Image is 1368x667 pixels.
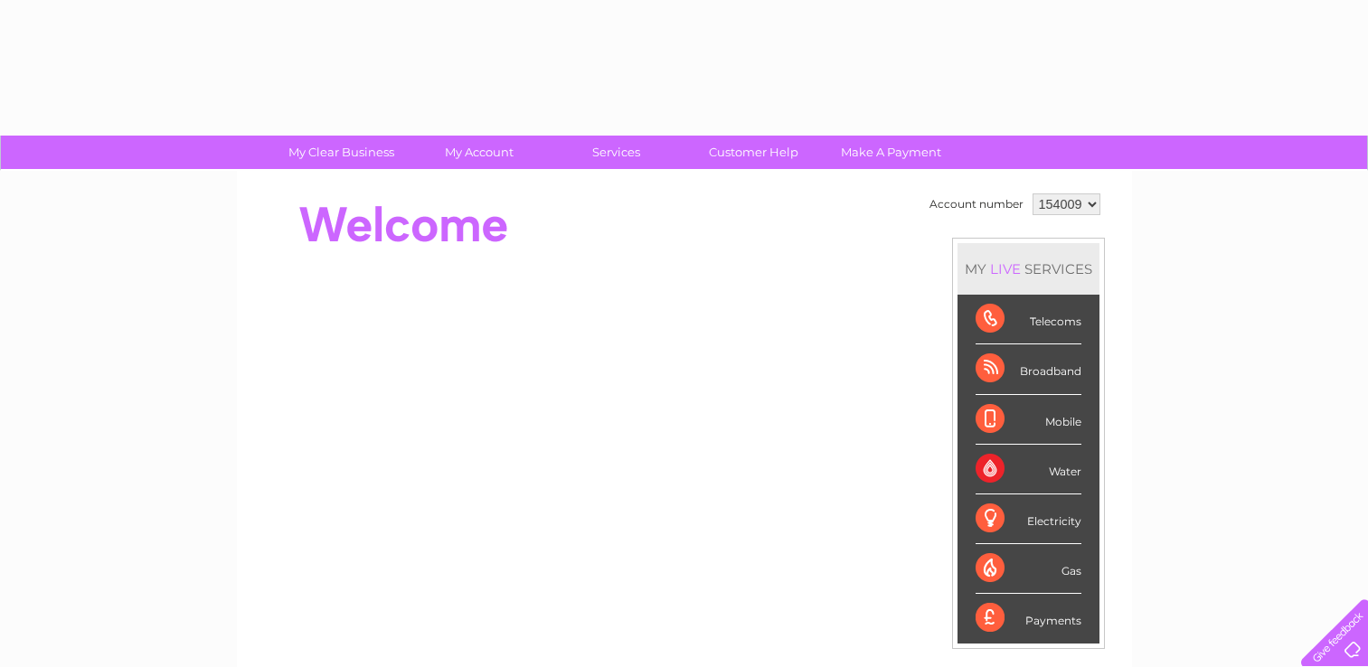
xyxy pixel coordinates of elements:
[816,136,966,169] a: Make A Payment
[976,344,1081,394] div: Broadband
[267,136,416,169] a: My Clear Business
[976,295,1081,344] div: Telecoms
[976,445,1081,494] div: Water
[925,189,1028,220] td: Account number
[976,395,1081,445] div: Mobile
[976,594,1081,643] div: Payments
[976,494,1081,544] div: Electricity
[986,260,1024,277] div: LIVE
[404,136,553,169] a: My Account
[976,544,1081,594] div: Gas
[958,243,1099,295] div: MY SERVICES
[542,136,691,169] a: Services
[679,136,828,169] a: Customer Help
